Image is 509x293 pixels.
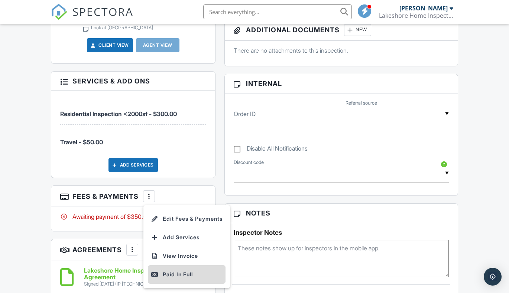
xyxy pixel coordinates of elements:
[346,100,377,106] label: Referral source
[225,74,458,93] h3: Internal
[91,25,153,31] div: Look at [GEOGRAPHIC_DATA]
[84,267,193,287] a: Lakeshore Home Inspection Agreement Signed [DATE] (IP [TECHNICAL_ID])
[84,267,193,280] h6: Lakeshore Home Inspection Agreement
[84,281,193,287] div: Signed [DATE] (IP [TECHNICAL_ID])
[234,145,308,154] label: Disable All Notifications
[51,186,215,207] h3: Fees & Payments
[60,125,206,152] li: Manual fee: Travel
[60,213,206,221] div: Awaiting payment of $350.00.
[484,268,502,286] div: Open Intercom Messenger
[225,20,458,41] h3: Additional Documents
[379,12,453,19] div: Lakeshore Home Inspection
[51,4,67,20] img: The Best Home Inspection Software - Spectora
[234,110,256,118] label: Order ID
[51,239,215,260] h3: Agreements
[60,110,177,118] span: Residential Inspection <2000sf - $300.00
[60,138,103,146] span: Travel - $50.00
[225,204,458,223] h3: Notes
[51,72,215,91] h3: Services & Add ons
[234,46,449,55] p: There are no attachments to this inspection.
[234,159,264,166] label: Discount code
[399,4,448,12] div: [PERSON_NAME]
[344,24,371,36] div: New
[60,96,206,124] li: Service: Residential Inspection <2000sf
[90,42,129,49] a: Client View
[108,158,158,172] div: Add Services
[203,4,352,19] input: Search everything...
[72,4,133,19] span: SPECTORA
[51,10,133,26] a: SPECTORA
[234,229,449,236] h5: Inspector Notes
